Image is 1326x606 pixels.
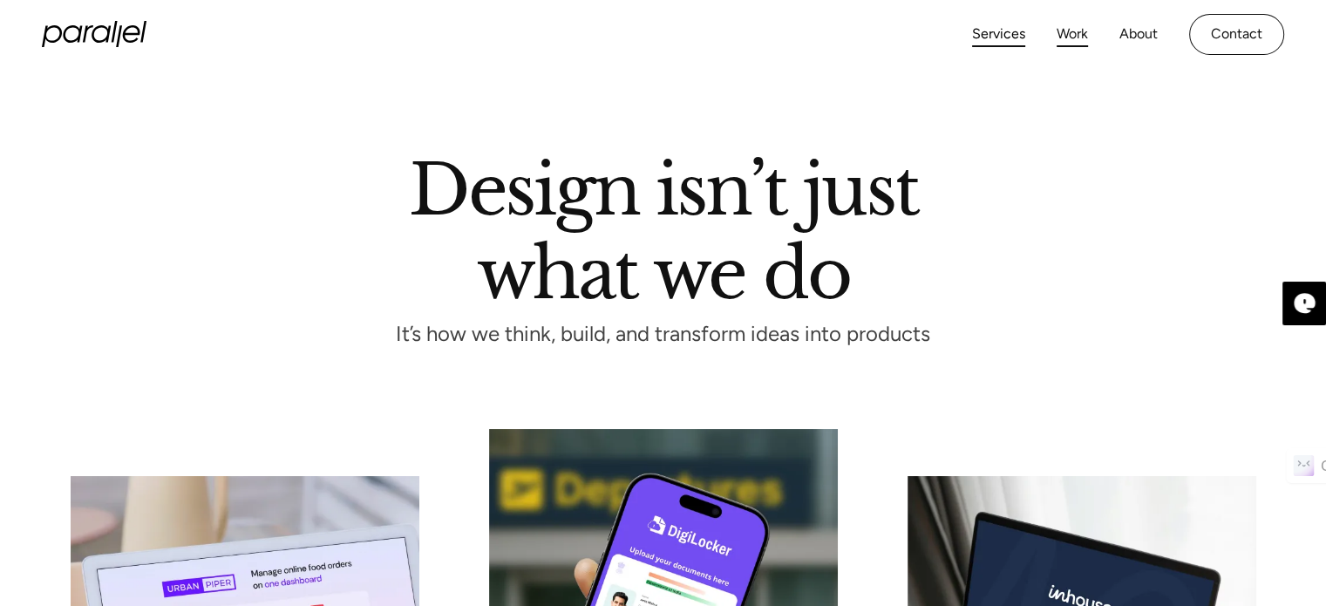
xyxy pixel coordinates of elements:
p: It’s how we think, build, and transform ideas into products [364,327,962,342]
a: home [42,21,146,47]
a: About [1119,22,1158,47]
a: Work [1057,22,1088,47]
h1: Design isn’t just what we do [409,156,918,299]
a: Contact [1189,14,1284,55]
a: Services [972,22,1025,47]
